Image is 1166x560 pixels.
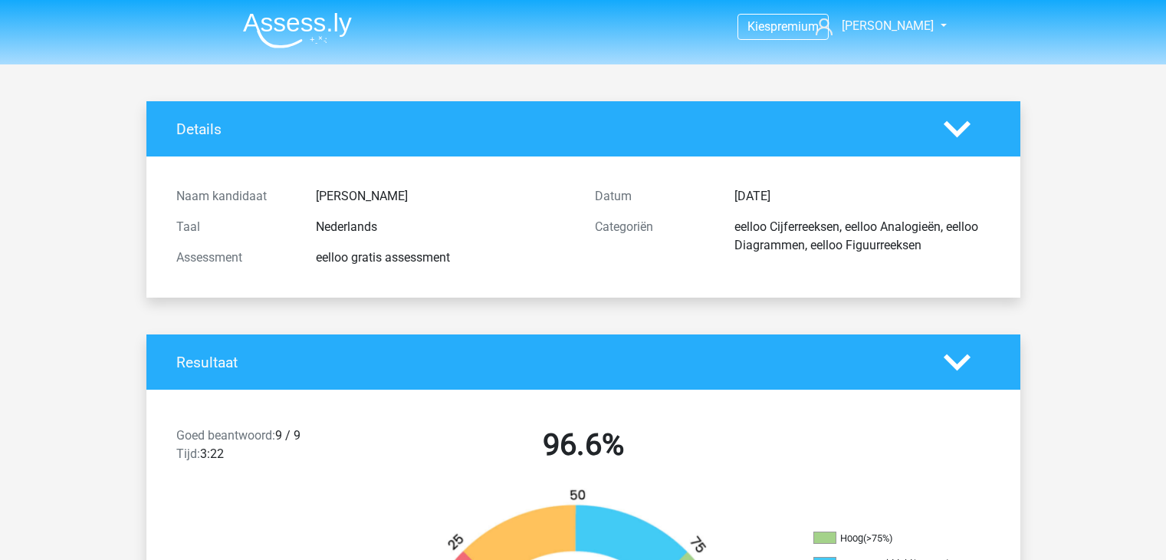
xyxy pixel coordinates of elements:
[165,218,304,236] div: Taal
[723,218,1002,255] div: eelloo Cijferreeksen, eelloo Analogieën, eelloo Diagrammen, eelloo Figuurreeksen
[863,532,892,544] div: (>75%)
[583,218,723,255] div: Categoriën
[810,17,935,35] a: [PERSON_NAME]
[813,532,967,545] li: Hoog
[165,249,304,267] div: Assessment
[165,427,374,469] div: 9 / 9 3:22
[243,12,352,48] img: Assessly
[738,16,828,37] a: Kiespremium
[304,249,583,267] div: eelloo gratis assessment
[747,19,770,34] span: Kies
[176,446,200,461] span: Tijd:
[723,187,1002,206] div: [DATE]
[165,187,304,206] div: Naam kandidaat
[176,354,921,371] h4: Resultaat
[583,187,723,206] div: Datum
[304,218,583,236] div: Nederlands
[176,428,275,443] span: Goed beantwoord:
[176,120,921,138] h4: Details
[386,427,781,463] h2: 96.6%
[770,19,819,34] span: premium
[304,187,583,206] div: [PERSON_NAME]
[842,18,934,33] span: [PERSON_NAME]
